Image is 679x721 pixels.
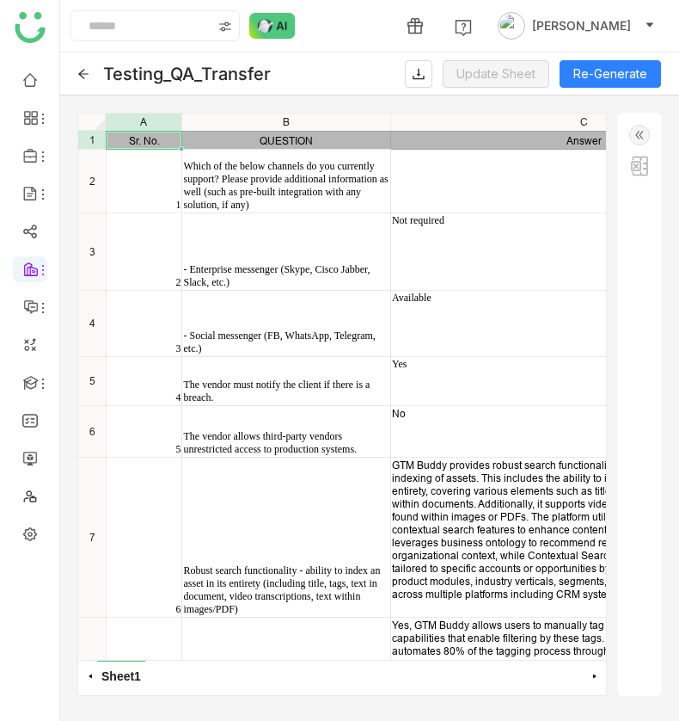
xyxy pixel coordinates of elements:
img: avatar [498,12,525,40]
img: help.svg [455,19,472,36]
img: excel.svg [629,156,650,176]
img: search-type.svg [218,20,232,34]
img: ask-buddy-normal.svg [249,13,296,39]
div: Testing_QA_Transfer [103,64,271,84]
button: Update Sheet [443,60,549,88]
button: [PERSON_NAME] [494,12,658,40]
span: Sheet1 [97,661,145,691]
span: [PERSON_NAME] [532,16,631,35]
button: Re-Generate [560,60,661,88]
img: logo [15,12,46,43]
